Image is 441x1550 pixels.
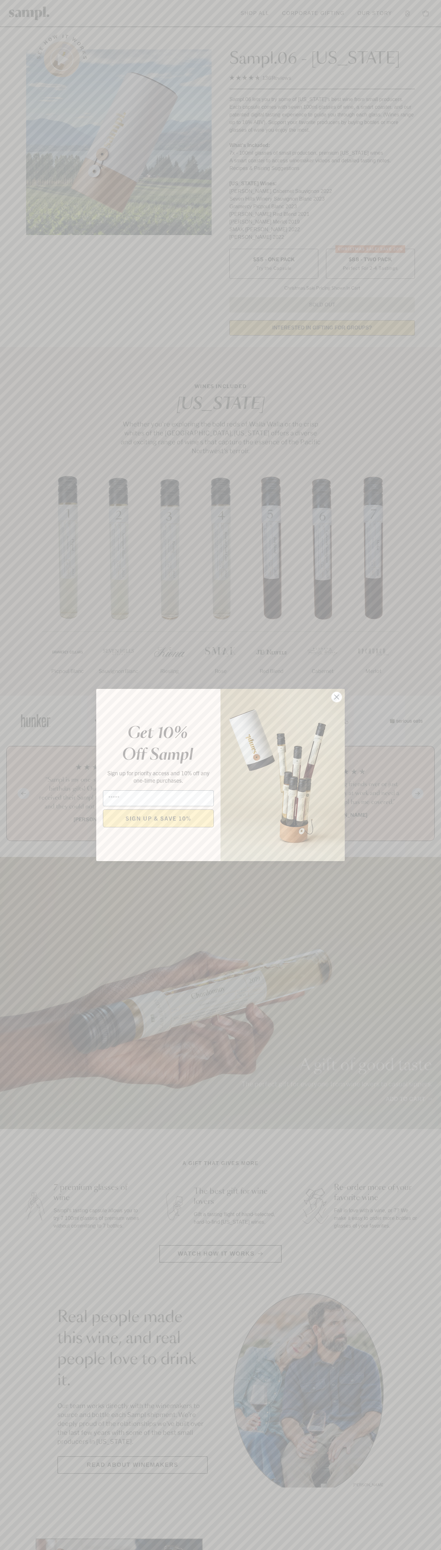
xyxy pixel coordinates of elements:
[122,726,193,763] em: Get 10% Off Sampl
[103,809,214,827] button: SIGN UP & SAVE 10%
[103,790,214,806] input: Email
[331,691,342,703] button: Close dialog
[220,689,345,861] img: 96933287-25a1-481a-a6d8-4dd623390dc6.png
[107,769,209,784] span: Sign up for priority access and 10% off any one-time purchases.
